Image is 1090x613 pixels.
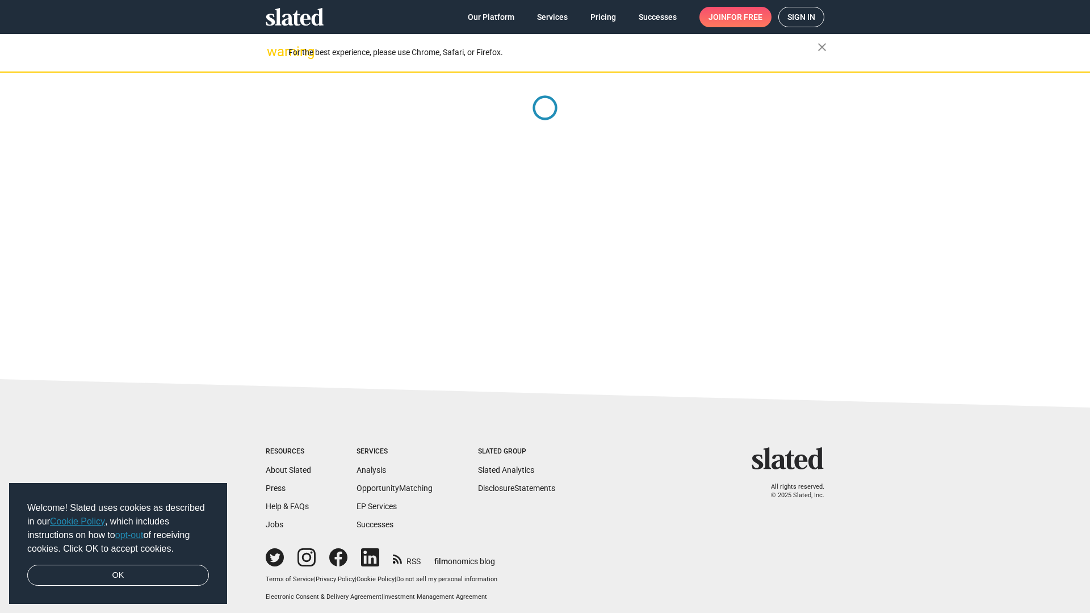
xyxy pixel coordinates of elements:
[727,7,762,27] span: for free
[266,465,311,475] a: About Slated
[787,7,815,27] span: Sign in
[355,576,357,583] span: |
[639,7,677,27] span: Successes
[267,45,280,58] mat-icon: warning
[383,593,487,601] a: Investment Management Agreement
[266,502,309,511] a: Help & FAQs
[316,576,355,583] a: Privacy Policy
[815,40,829,54] mat-icon: close
[357,484,433,493] a: OpportunityMatching
[381,593,383,601] span: |
[699,7,772,27] a: Joinfor free
[266,447,311,456] div: Resources
[759,483,824,499] p: All rights reserved. © 2025 Slated, Inc.
[266,593,381,601] a: Electronic Consent & Delivery Agreement
[27,501,209,556] span: Welcome! Slated uses cookies as described in our , which includes instructions on how to of recei...
[288,45,817,60] div: For the best experience, please use Chrome, Safari, or Firefox.
[478,465,534,475] a: Slated Analytics
[50,517,105,526] a: Cookie Policy
[581,7,625,27] a: Pricing
[478,484,555,493] a: DisclosureStatements
[434,557,448,566] span: film
[393,549,421,567] a: RSS
[266,576,314,583] a: Terms of Service
[459,7,523,27] a: Our Platform
[357,576,395,583] a: Cookie Policy
[9,483,227,604] div: cookieconsent
[590,7,616,27] span: Pricing
[115,530,144,540] a: opt-out
[468,7,514,27] span: Our Platform
[357,520,393,529] a: Successes
[778,7,824,27] a: Sign in
[357,502,397,511] a: EP Services
[357,465,386,475] a: Analysis
[708,7,762,27] span: Join
[357,447,433,456] div: Services
[396,576,497,584] button: Do not sell my personal information
[266,520,283,529] a: Jobs
[537,7,568,27] span: Services
[528,7,577,27] a: Services
[630,7,686,27] a: Successes
[478,447,555,456] div: Slated Group
[27,565,209,586] a: dismiss cookie message
[314,576,316,583] span: |
[395,576,396,583] span: |
[434,547,495,567] a: filmonomics blog
[266,484,286,493] a: Press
